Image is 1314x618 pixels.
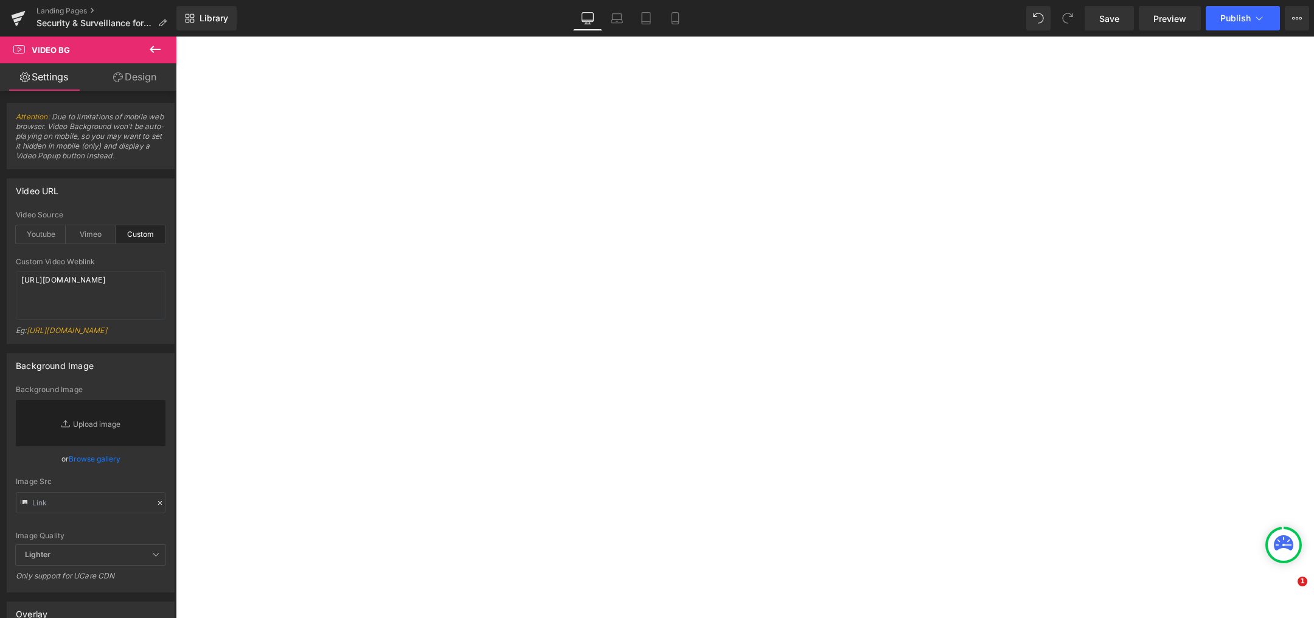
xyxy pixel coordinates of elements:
button: Publish [1206,6,1280,30]
a: [URL][DOMAIN_NAME] [27,326,107,335]
a: Tablet [631,6,661,30]
div: Background Image [16,354,94,371]
span: Publish [1220,13,1251,23]
div: or [16,452,165,465]
div: Background Image [16,385,165,394]
iframe: Intercom live chat [1273,577,1302,606]
div: Only support for UCare CDN [16,571,165,589]
a: Laptop [602,6,631,30]
div: Vimeo [66,225,116,244]
button: Undo [1026,6,1051,30]
div: Video URL [16,179,59,196]
div: Youtube [16,225,66,244]
div: Eg: [16,326,165,343]
a: Browse gallery [69,448,120,469]
div: Custom [116,225,165,244]
span: Preview [1153,12,1186,25]
button: More [1285,6,1309,30]
div: Video Source [16,211,165,219]
span: 1 [1298,577,1307,586]
span: Library [200,13,228,24]
span: : Due to limitations of mobile web browser. Video Background won't be auto-playing on mobile, so ... [16,112,165,169]
a: Preview [1139,6,1201,30]
a: New Library [176,6,237,30]
a: Mobile [661,6,690,30]
button: Redo [1055,6,1080,30]
b: Lighter [25,550,50,559]
input: Link [16,492,165,513]
a: Desktop [573,6,602,30]
span: Save [1099,12,1119,25]
span: Video Bg [32,45,70,55]
span: Security & Surveillance for Restaurants [36,18,153,28]
div: Custom Video Weblink [16,258,165,266]
a: Landing Pages [36,6,176,16]
div: Image Quality [16,532,165,540]
a: Attention [16,112,48,121]
div: Image Src [16,477,165,486]
a: Design [91,63,179,91]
